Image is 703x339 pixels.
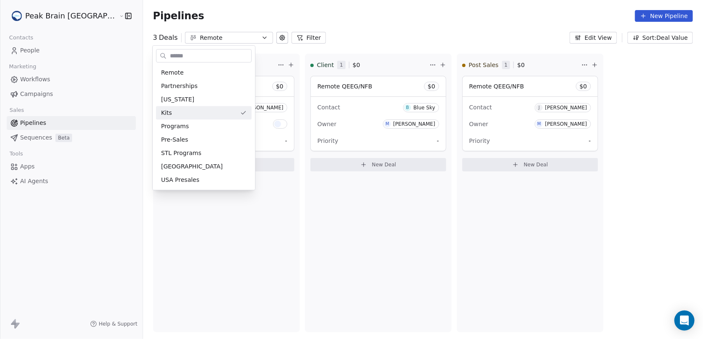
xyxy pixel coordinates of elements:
span: [US_STATE] [161,95,194,104]
span: Partnerships [161,82,198,91]
span: Programs [161,122,189,131]
span: Pre-Sales [161,135,188,144]
span: Kits [161,109,172,117]
span: STL Programs [161,149,201,158]
span: Remote [161,68,184,77]
span: USA Presales [161,176,199,184]
div: Suggestions [156,66,252,186]
span: [GEOGRAPHIC_DATA] [161,162,223,171]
